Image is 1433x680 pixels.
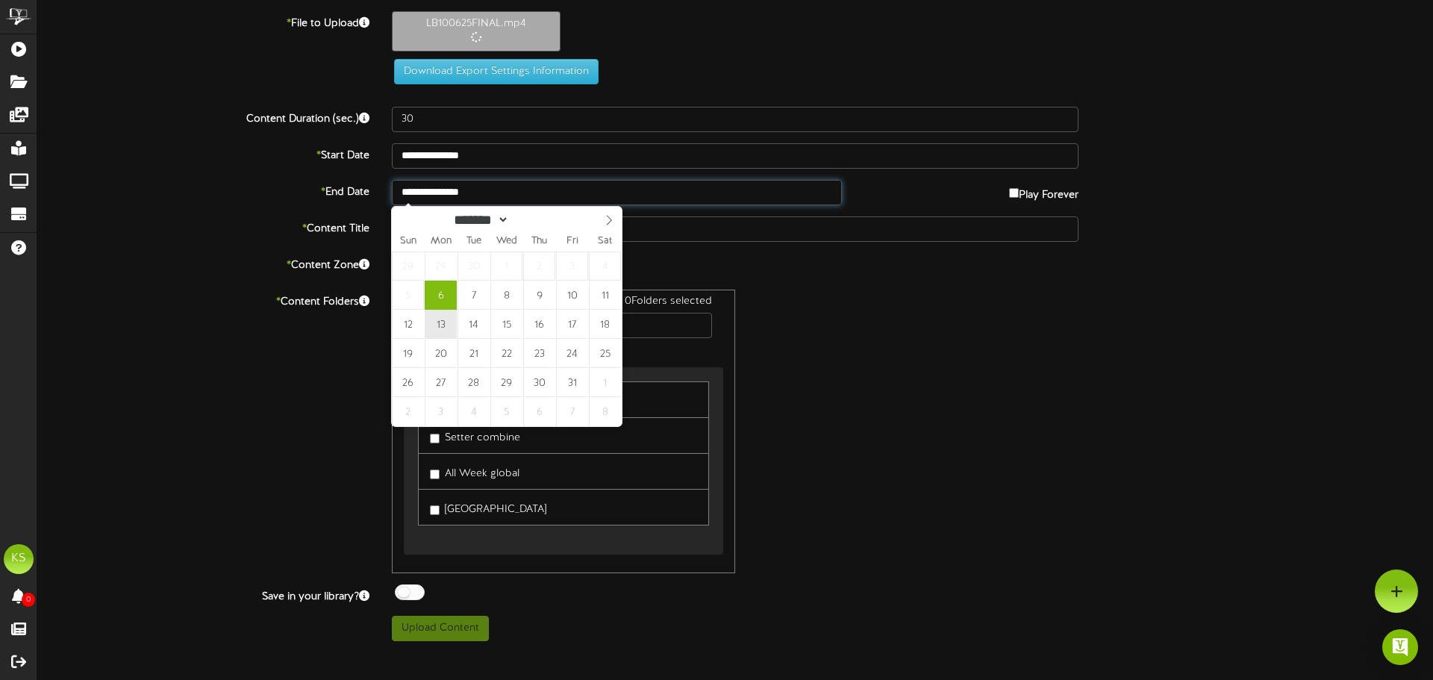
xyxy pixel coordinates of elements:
span: October 5, 2025 [392,281,424,310]
span: October 20, 2025 [425,339,457,368]
label: [GEOGRAPHIC_DATA] [430,497,546,517]
label: Content Duration (sec.) [26,107,381,127]
span: October 14, 2025 [458,310,490,339]
span: October 2, 2025 [523,252,555,281]
span: October 17, 2025 [556,310,588,339]
span: October 19, 2025 [392,339,424,368]
span: 0 [22,593,35,607]
span: October 31, 2025 [556,368,588,397]
label: All Week global [430,461,519,481]
span: October 26, 2025 [392,368,424,397]
span: October 28, 2025 [458,368,490,397]
span: November 8, 2025 [589,397,621,426]
label: File to Upload [26,11,381,31]
span: October 25, 2025 [589,339,621,368]
span: October 10, 2025 [556,281,588,310]
div: KS [4,544,34,574]
span: October 16, 2025 [523,310,555,339]
span: October 29, 2025 [490,368,522,397]
span: October 18, 2025 [589,310,621,339]
span: November 5, 2025 [490,397,522,426]
span: September 28, 2025 [392,252,424,281]
span: October 11, 2025 [589,281,621,310]
span: October 24, 2025 [556,339,588,368]
label: Content Title [26,216,381,237]
span: November 6, 2025 [523,397,555,426]
input: [GEOGRAPHIC_DATA] [430,505,440,515]
span: September 30, 2025 [458,252,490,281]
label: Content Folders [26,290,381,310]
span: Mon [425,237,458,246]
input: Year [510,212,563,228]
label: Save in your library? [26,584,381,605]
span: Wed [490,237,523,246]
span: November 4, 2025 [458,397,490,426]
div: Open Intercom Messenger [1382,629,1418,665]
span: October 21, 2025 [458,339,490,368]
input: Play Forever [1009,188,1019,198]
span: Sat [589,237,622,246]
span: Fri [556,237,589,246]
span: October 27, 2025 [425,368,457,397]
span: October 7, 2025 [458,281,490,310]
span: October 22, 2025 [490,339,522,368]
label: Start Date [26,143,381,163]
span: October 9, 2025 [523,281,555,310]
span: October 3, 2025 [556,252,588,281]
a: Download Export Settings Information [387,66,599,77]
label: End Date [26,180,381,200]
span: November 7, 2025 [556,397,588,426]
label: Content Zone [26,253,381,273]
input: Setter combine [430,434,440,443]
span: November 2, 2025 [392,397,424,426]
label: Setter combine [430,425,520,446]
input: Title of this Content [392,216,1078,242]
span: September 29, 2025 [425,252,457,281]
span: November 3, 2025 [425,397,457,426]
button: Download Export Settings Information [394,59,599,84]
span: October 8, 2025 [490,281,522,310]
span: October 12, 2025 [392,310,424,339]
span: October 15, 2025 [490,310,522,339]
span: November 1, 2025 [589,368,621,397]
span: October 13, 2025 [425,310,457,339]
span: October 30, 2025 [523,368,555,397]
span: October 6, 2025 [425,281,457,310]
span: Tue [458,237,490,246]
span: October 23, 2025 [523,339,555,368]
span: October 4, 2025 [589,252,621,281]
span: Thu [523,237,556,246]
label: Play Forever [1009,180,1078,203]
input: All Week global [430,470,440,479]
button: Upload Content [392,616,489,641]
span: October 1, 2025 [490,252,522,281]
span: Sun [392,237,425,246]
